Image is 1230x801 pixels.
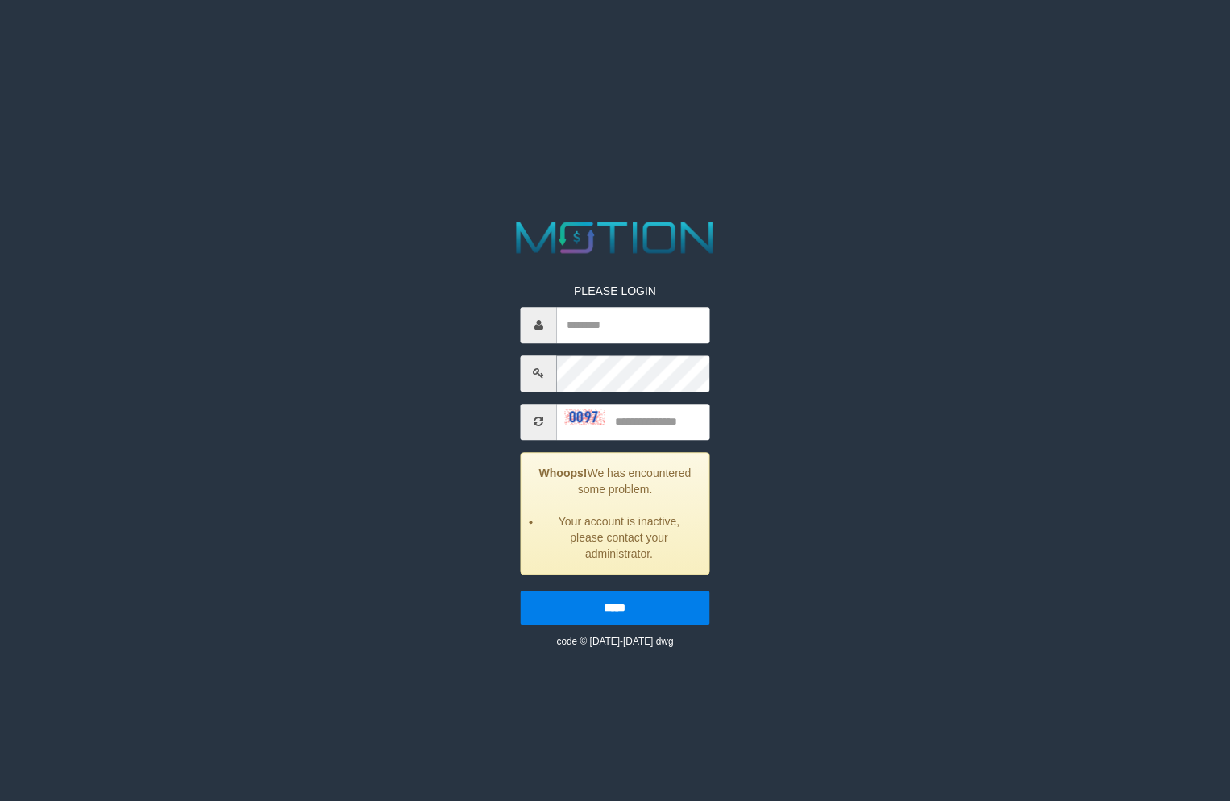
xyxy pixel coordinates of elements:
[521,283,709,299] p: PLEASE LOGIN
[542,513,696,562] li: Your account is inactive, please contact your administrator.
[521,452,709,575] div: We has encountered some problem.
[556,636,673,647] small: code © [DATE]-[DATE] dwg
[565,409,605,425] img: captcha
[507,216,722,259] img: MOTION_logo.png
[539,467,588,479] strong: Whoops!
